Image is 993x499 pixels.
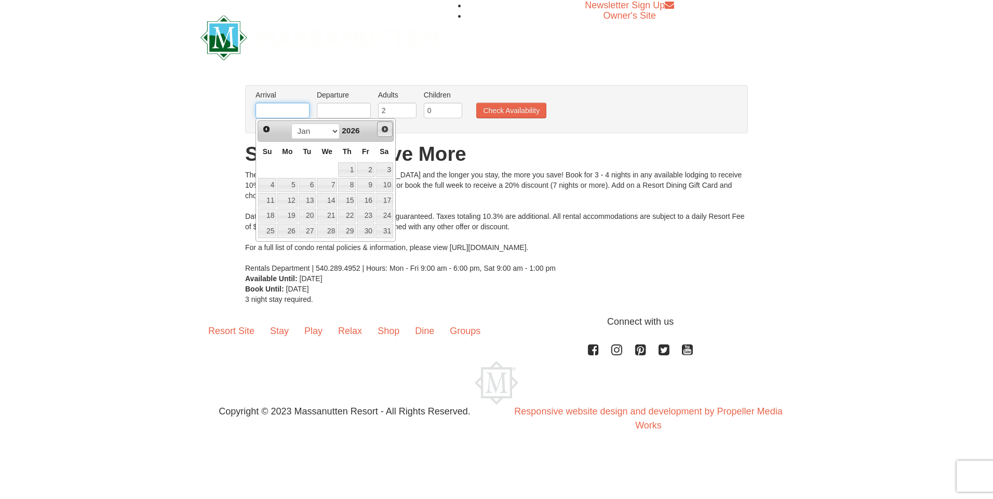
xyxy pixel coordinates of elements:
td: available [375,208,394,224]
div: There is so much to explore at [GEOGRAPHIC_DATA] and the longer you stay, the more you save! Book... [245,170,748,273]
td: available [277,192,298,208]
span: Sunday [263,147,272,156]
td: available [338,208,356,224]
td: available [356,162,375,177]
td: available [277,223,298,239]
td: available [375,192,394,208]
a: 5 [277,178,297,192]
a: 10 [375,178,393,192]
td: available [356,177,375,193]
span: Wednesday [321,147,332,156]
a: 8 [338,178,356,192]
a: Resort Site [200,315,262,347]
p: Connect with us [200,315,793,329]
td: available [338,223,356,239]
span: Prev [262,125,271,133]
a: Play [297,315,330,347]
a: 22 [338,209,356,223]
td: available [277,208,298,224]
a: 9 [357,178,374,192]
h1: Stay Longer Save More [245,144,748,164]
td: available [375,223,394,239]
label: Children [424,90,462,100]
td: available [338,192,356,208]
label: Arrival [256,90,310,100]
span: [DATE] [300,274,323,283]
a: Prev [259,122,274,136]
td: available [277,177,298,193]
label: Departure [317,90,371,100]
span: Tuesday [303,147,311,156]
td: available [258,192,277,208]
a: 19 [277,209,297,223]
td: available [298,192,317,208]
img: Massanutten Resort Logo [200,15,438,60]
span: Next [381,125,389,133]
a: 2 [357,162,374,177]
a: 29 [338,224,356,238]
strong: Book Until: [245,285,284,293]
td: available [316,223,338,239]
a: 14 [317,193,337,207]
td: available [298,208,317,224]
td: available [356,223,375,239]
label: Adults [378,90,417,100]
td: available [298,177,317,193]
span: Thursday [343,147,352,156]
a: 25 [258,224,276,238]
span: Saturday [380,147,388,156]
a: 31 [375,224,393,238]
td: available [316,208,338,224]
a: Stay [262,315,297,347]
a: 30 [357,224,374,238]
img: Massanutten Resort Logo [475,361,518,405]
span: Monday [282,147,292,156]
button: Check Availability [476,103,546,118]
a: Shop [370,315,407,347]
span: 3 night stay required. [245,295,313,303]
a: Responsive website design and development by Propeller Media Works [514,406,782,431]
a: Owner's Site [603,10,656,21]
a: 3 [375,162,393,177]
a: 17 [375,193,393,207]
a: Massanutten Resort [200,24,438,48]
td: available [356,192,375,208]
p: Copyright © 2023 Massanutten Resort - All Rights Reserved. [193,405,496,419]
a: 23 [357,209,374,223]
a: 27 [299,224,316,238]
td: available [258,177,277,193]
span: [DATE] [286,285,309,293]
a: 4 [258,178,276,192]
a: 28 [317,224,337,238]
td: available [316,177,338,193]
td: available [316,192,338,208]
td: available [375,177,394,193]
a: 20 [299,209,316,223]
a: Groups [442,315,488,347]
a: 6 [299,178,316,192]
td: available [375,162,394,177]
a: 11 [258,193,276,207]
a: 15 [338,193,356,207]
span: 2026 [342,126,359,135]
a: 1 [338,162,356,177]
a: 18 [258,209,276,223]
a: 12 [277,193,297,207]
td: available [338,177,356,193]
td: available [338,162,356,177]
a: 13 [299,193,316,207]
td: available [258,208,277,224]
a: Relax [330,315,370,347]
a: 26 [277,224,297,238]
td: available [298,223,317,239]
td: available [356,208,375,224]
a: 7 [317,178,337,192]
strong: Available Until: [245,274,298,283]
a: 21 [317,209,337,223]
a: 24 [375,209,393,223]
a: Dine [407,315,442,347]
td: available [258,223,277,239]
a: 16 [357,193,374,207]
a: Next [377,121,393,137]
